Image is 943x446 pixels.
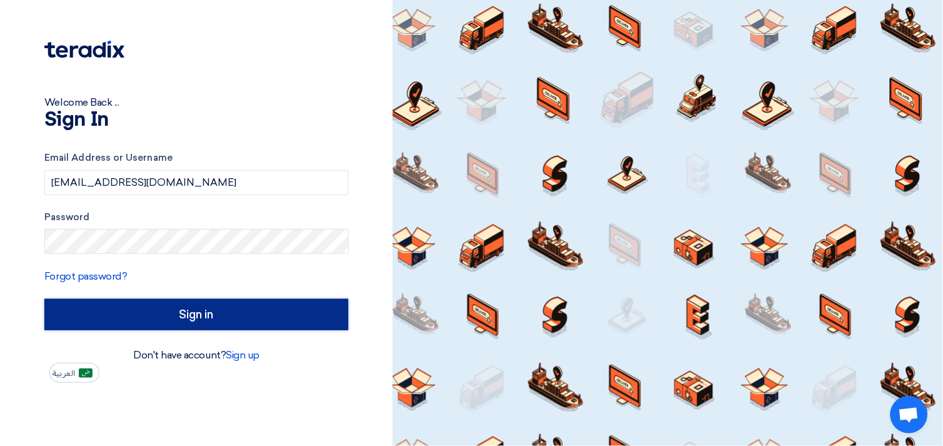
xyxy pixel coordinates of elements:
div: Don't have account? [44,348,348,363]
label: Password [44,210,348,225]
a: Sign up [226,349,260,361]
div: Welcome Back ... [44,95,348,110]
img: Teradix logo [44,41,124,58]
button: العربية [49,363,99,383]
a: Forgot password? [44,270,127,282]
img: ar-AR.png [79,368,93,378]
label: Email Address or Username [44,151,348,165]
input: Sign in [44,299,348,330]
h1: Sign In [44,110,348,130]
div: Open chat [890,396,928,433]
input: Enter your business email or username [44,170,348,195]
span: العربية [53,369,75,378]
